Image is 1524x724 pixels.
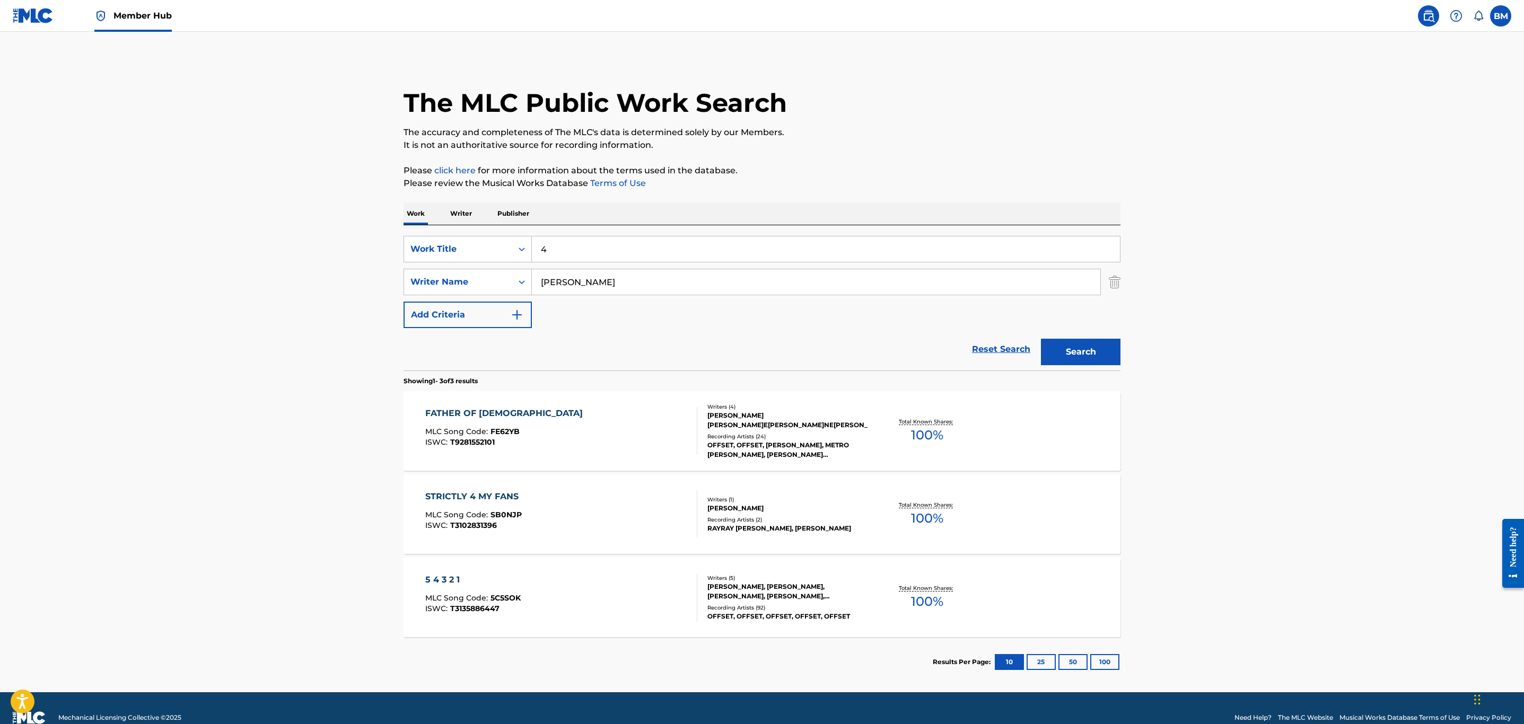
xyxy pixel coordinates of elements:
span: 100 % [911,592,943,611]
button: Search [1041,339,1120,365]
p: It is not an authoritative source for recording information. [404,139,1120,152]
span: ISWC : [425,520,450,530]
div: OFFSET, OFFSET, OFFSET, OFFSET, OFFSET [707,612,868,621]
form: Search Form [404,236,1120,370]
span: ISWC : [425,437,450,447]
span: MLC Song Code : [425,593,491,603]
span: 100 % [911,509,943,528]
div: STRICTLY 4 MY FANS [425,490,524,503]
p: Showing 1 - 3 of 3 results [404,376,478,386]
a: Privacy Policy [1466,713,1511,722]
button: 25 [1027,654,1056,670]
span: 100 % [911,426,943,445]
p: Work [404,202,428,225]
p: Total Known Shares: [899,501,956,509]
p: Publisher [494,202,532,225]
a: The MLC Website [1278,713,1333,722]
div: RAYRAY [PERSON_NAME], [PERSON_NAME] [707,524,868,533]
button: 50 [1058,654,1088,670]
img: 9d2ae6d4665cec9f34b9.svg [511,308,523,321]
div: Drag [1474,684,1481,716]
div: Help [1446,5,1467,27]
p: The accuracy and completeness of The MLC's data is determined solely by our Members. [404,126,1120,139]
a: Reset Search [967,338,1036,361]
p: Please for more information about the terms used in the database. [404,164,1120,177]
div: [PERSON_NAME][PERSON_NAME]E[PERSON_NAME]NE[PERSON_NAME]R[PERSON_NAME]R[PERSON_NAME]US [707,411,868,430]
span: FE62YB [491,427,520,436]
button: Add Criteria [404,302,532,328]
span: 5C5SOK [491,593,521,603]
a: click here [434,165,476,175]
span: SB0NJP [491,510,522,519]
a: Terms of Use [588,178,646,188]
iframe: Chat Widget [1471,673,1524,724]
img: search [1422,10,1435,22]
span: T3135886447 [450,604,500,613]
a: STRICTLY 4 MY FANSMLC Song Code:SB0NJPISWC:T3102831396Writers (1)[PERSON_NAME]Recording Artists (... [404,474,1120,554]
a: Need Help? [1234,713,1272,722]
div: Recording Artists ( 24 ) [707,432,868,440]
span: T3102831396 [450,520,497,530]
p: Total Known Shares: [899,418,956,426]
span: Mechanical Licensing Collective © 2025 [58,713,181,722]
div: Writers ( 5 ) [707,574,868,582]
div: [PERSON_NAME], [PERSON_NAME], [PERSON_NAME], [PERSON_NAME], [PERSON_NAME] [707,582,868,601]
img: Delete Criterion [1109,269,1120,295]
span: MLC Song Code : [425,427,491,436]
div: OFFSET, OFFSET, [PERSON_NAME], METRO [PERSON_NAME], [PERSON_NAME] [PERSON_NAME], OFFSET [FEAT. BI... [707,440,868,460]
span: ISWC : [425,604,450,613]
img: logo [13,711,46,724]
img: MLC Logo [13,8,54,23]
iframe: Resource Center [1494,510,1524,596]
div: Work Title [410,243,506,255]
div: FATHER OF [DEMOGRAPHIC_DATA] [425,407,588,420]
img: Top Rightsholder [94,10,107,22]
div: [PERSON_NAME] [707,504,868,513]
div: Writer Name [410,276,506,288]
button: 10 [995,654,1024,670]
div: Recording Artists ( 2 ) [707,516,868,524]
p: Results Per Page: [933,657,993,667]
a: Public Search [1418,5,1439,27]
span: MLC Song Code : [425,510,491,519]
div: Recording Artists ( 92 ) [707,604,868,612]
a: FATHER OF [DEMOGRAPHIC_DATA]MLC Song Code:FE62YBISWC:T9281552101Writers (4)[PERSON_NAME][PERSON_N... [404,391,1120,471]
p: Total Known Shares: [899,584,956,592]
div: 5 4 3 2 1 [425,573,521,586]
span: Member Hub [113,10,172,22]
a: Musical Works Database Terms of Use [1339,713,1460,722]
button: 100 [1090,654,1119,670]
a: 5 4 3 2 1MLC Song Code:5C5SOKISWC:T3135886447Writers (5)[PERSON_NAME], [PERSON_NAME], [PERSON_NAM... [404,558,1120,637]
img: help [1450,10,1462,22]
p: Writer [447,202,475,225]
div: Notifications [1473,11,1484,21]
div: User Menu [1490,5,1511,27]
span: T9281552101 [450,437,495,447]
div: Writers ( 4 ) [707,403,868,411]
p: Please review the Musical Works Database [404,177,1120,190]
div: Writers ( 1 ) [707,496,868,504]
h1: The MLC Public Work Search [404,87,787,119]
